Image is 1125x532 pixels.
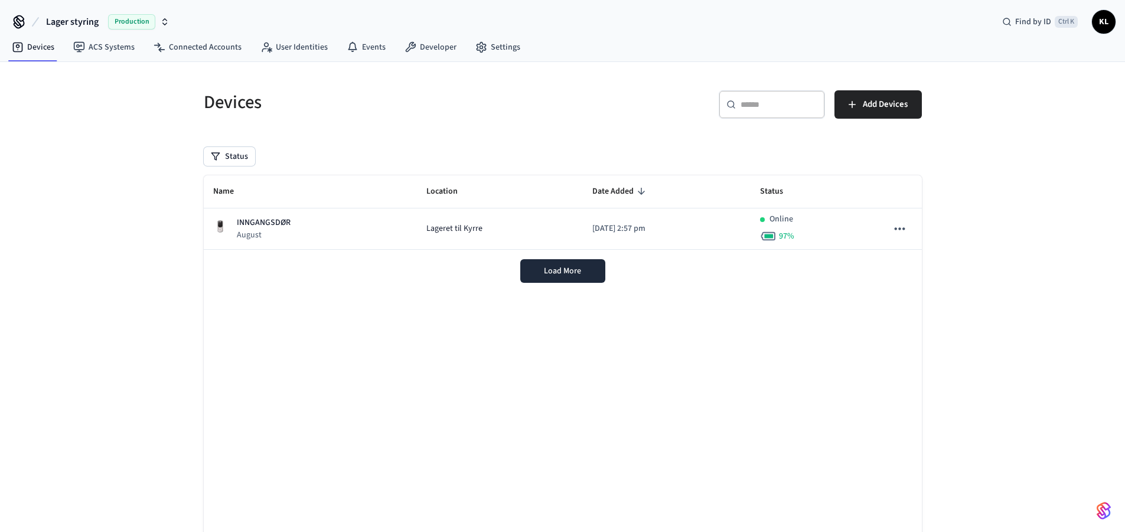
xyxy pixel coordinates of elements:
[1055,16,1078,28] span: Ctrl K
[108,14,155,30] span: Production
[395,37,466,58] a: Developer
[426,182,473,201] span: Location
[779,230,794,242] span: 97 %
[520,259,605,283] button: Load More
[213,182,249,201] span: Name
[863,97,908,112] span: Add Devices
[64,37,144,58] a: ACS Systems
[1015,16,1051,28] span: Find by ID
[213,220,227,234] img: Yale Assure Touchscreen Wifi Smart Lock, Satin Nickel, Front
[1093,11,1114,32] span: KL
[204,90,556,115] h5: Devices
[592,182,649,201] span: Date Added
[237,217,291,229] p: INNGANGSDØR
[1092,10,1116,34] button: KL
[251,37,337,58] a: User Identities
[204,147,255,166] button: Status
[592,223,741,235] p: [DATE] 2:57 pm
[144,37,251,58] a: Connected Accounts
[426,223,482,235] span: Lageret til Kyrre
[466,37,530,58] a: Settings
[237,229,291,241] p: August
[46,15,99,29] span: Lager styring
[993,11,1087,32] div: Find by IDCtrl K
[2,37,64,58] a: Devices
[204,175,922,250] table: sticky table
[769,213,793,226] p: Online
[544,265,581,277] span: Load More
[337,37,395,58] a: Events
[834,90,922,119] button: Add Devices
[1097,501,1111,520] img: SeamLogoGradient.69752ec5.svg
[760,182,798,201] span: Status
